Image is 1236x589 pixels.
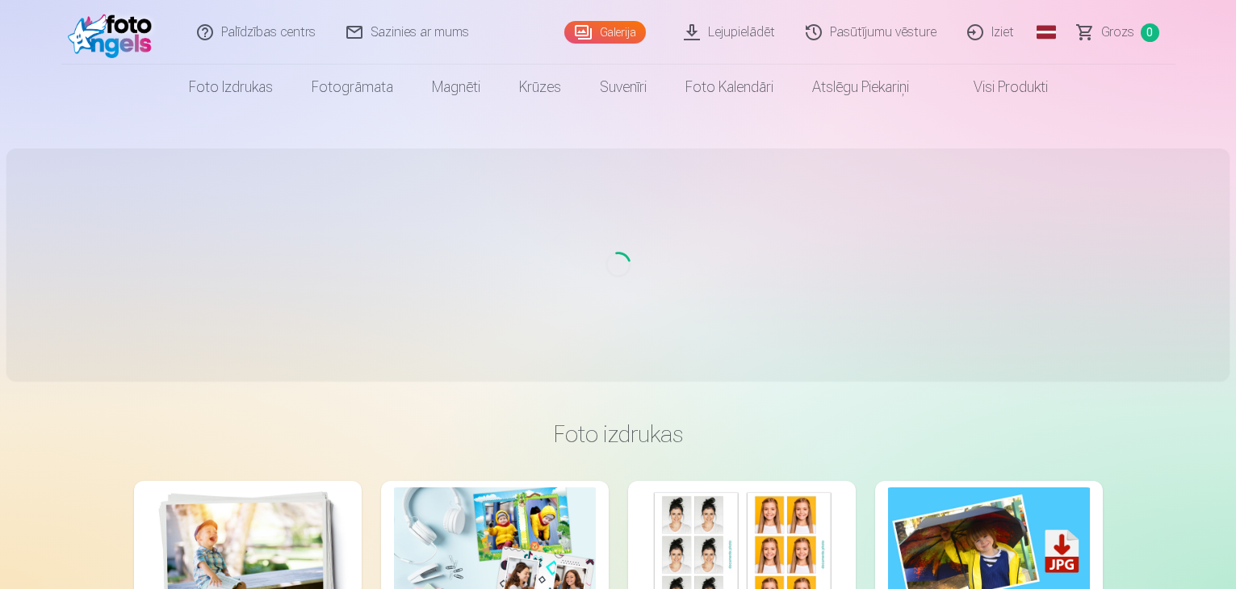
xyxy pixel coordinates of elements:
span: 0 [1141,23,1159,42]
a: Fotogrāmata [292,65,413,110]
a: Atslēgu piekariņi [793,65,928,110]
a: Magnēti [413,65,500,110]
a: Galerija [564,21,646,44]
a: Foto kalendāri [666,65,793,110]
img: /fa1 [68,6,161,58]
a: Krūzes [500,65,580,110]
span: Grozs [1101,23,1134,42]
a: Foto izdrukas [170,65,292,110]
a: Visi produkti [928,65,1067,110]
h3: Foto izdrukas [147,420,1090,449]
a: Suvenīri [580,65,666,110]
